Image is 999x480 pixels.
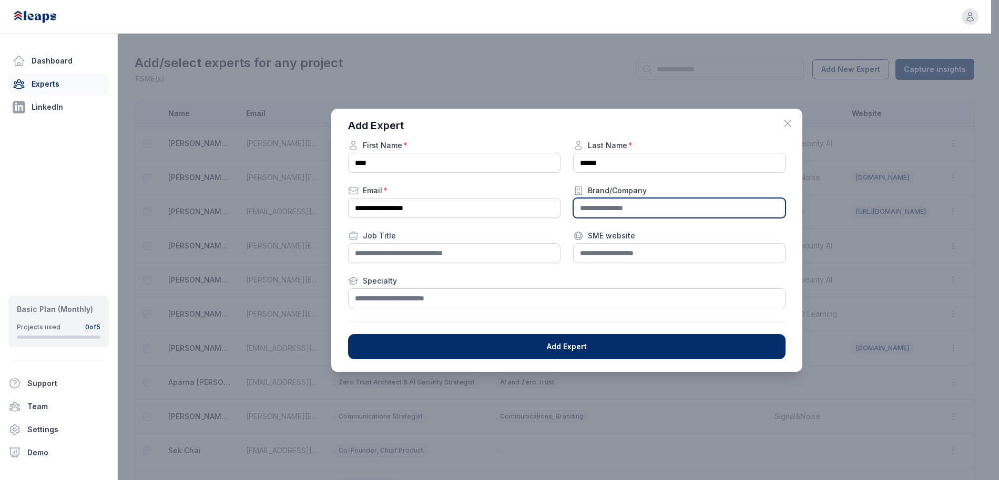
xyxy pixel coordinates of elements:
a: LinkedIn [8,97,109,118]
a: Dashboard [8,50,109,71]
label: SME website [573,231,786,241]
button: Support [4,373,105,394]
a: Experts [8,74,109,95]
div: Basic Plan (Monthly) [17,304,100,315]
div: 0 of 5 [85,323,100,331]
label: Brand/Company [573,185,786,196]
div: Projects used [17,323,60,331]
label: Specialty [348,276,786,286]
img: Leaps [13,5,80,28]
label: First Name [348,140,560,151]
a: Settings [4,419,113,440]
a: Team [4,396,113,417]
h2: Add Expert [348,119,786,132]
a: Demo [4,442,113,463]
button: Add Expert [348,334,786,359]
label: Last Name [573,140,786,151]
label: Email [348,185,560,196]
label: Job Title [348,231,560,241]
